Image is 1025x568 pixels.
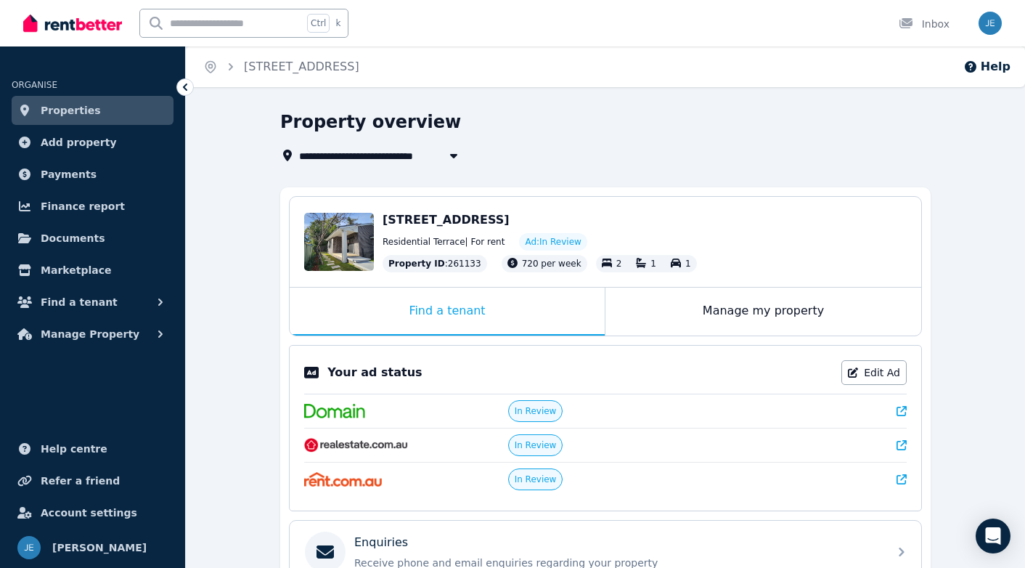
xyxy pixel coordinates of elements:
[685,259,691,269] span: 1
[12,224,173,253] a: Documents
[899,17,950,31] div: Inbox
[841,360,907,385] a: Edit Ad
[41,293,118,311] span: Find a tenant
[515,474,557,485] span: In Review
[304,438,408,453] img: RealEstate.com.au
[290,288,605,336] div: Find a tenant
[12,96,173,125] a: Properties
[12,80,57,90] span: ORGANISE
[41,102,101,119] span: Properties
[41,261,111,279] span: Marketplace
[605,288,921,336] div: Manage my property
[616,259,622,269] span: 2
[12,128,173,157] a: Add property
[41,440,107,458] span: Help centre
[52,539,147,556] span: [PERSON_NAME]
[17,536,41,559] img: Jeff
[41,325,139,343] span: Manage Property
[41,504,137,522] span: Account settings
[12,192,173,221] a: Finance report
[522,259,581,269] span: 720 per week
[186,46,377,87] nav: Breadcrumb
[12,498,173,527] a: Account settings
[383,236,505,248] span: Residential Terrace | For rent
[307,14,330,33] span: Ctrl
[280,110,461,134] h1: Property overview
[12,466,173,495] a: Refer a friend
[327,364,422,381] p: Your ad status
[963,58,1010,76] button: Help
[383,213,510,227] span: [STREET_ADDRESS]
[304,404,365,418] img: Domain.com.au
[515,405,557,417] span: In Review
[525,236,581,248] span: Ad: In Review
[41,198,125,215] span: Finance report
[41,230,105,247] span: Documents
[335,17,340,29] span: k
[976,519,1010,553] div: Open Intercom Messenger
[41,134,117,151] span: Add property
[515,439,557,451] span: In Review
[41,472,120,490] span: Refer a friend
[12,256,173,285] a: Marketplace
[979,12,1002,35] img: Jeff
[383,255,487,272] div: : 261133
[244,60,359,73] a: [STREET_ADDRESS]
[354,534,408,551] p: Enquiries
[12,320,173,349] button: Manage Property
[388,258,445,269] span: Property ID
[304,472,382,487] img: Rent.com.au
[650,259,656,269] span: 1
[23,12,122,34] img: RentBetter
[12,434,173,463] a: Help centre
[12,288,173,317] button: Find a tenant
[12,160,173,189] a: Payments
[41,166,97,183] span: Payments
